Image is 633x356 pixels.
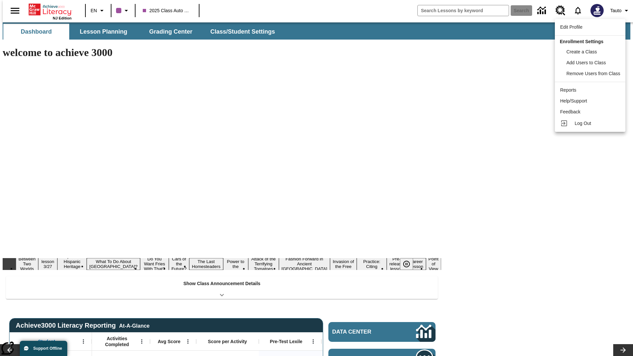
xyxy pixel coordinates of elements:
[560,109,580,114] span: Feedback
[560,98,587,104] span: Help/Support
[566,49,597,54] span: Create a Class
[560,39,603,44] span: Enrollment Settings
[575,121,591,126] span: Log Out
[560,87,576,93] span: Reports
[566,60,606,65] span: Add Users to Class
[3,5,96,11] body: Maximum 600 characters Press Escape to exit toolbar Press Alt + F10 to reach toolbar
[566,71,620,76] span: Remove Users from Class
[560,24,583,30] span: Edit Profile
